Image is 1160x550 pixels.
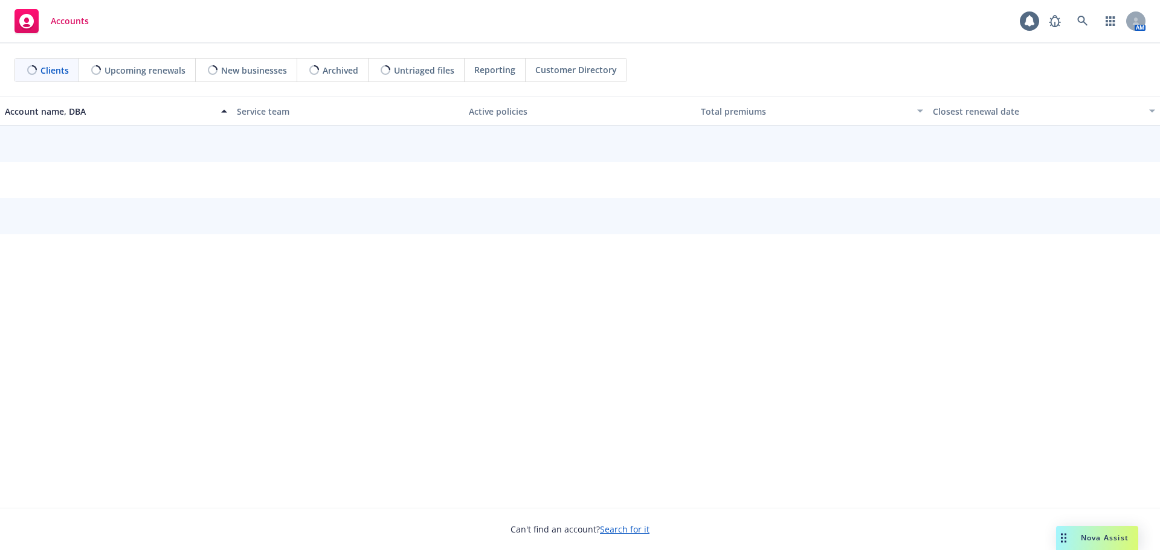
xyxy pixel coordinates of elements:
button: Total premiums [696,97,928,126]
span: Can't find an account? [511,523,649,536]
button: Service team [232,97,464,126]
div: Closest renewal date [933,105,1142,118]
span: Accounts [51,16,89,26]
span: Nova Assist [1081,532,1129,543]
span: Untriaged files [394,64,454,77]
a: Switch app [1098,9,1123,33]
span: Clients [40,64,69,77]
button: Active policies [464,97,696,126]
a: Search [1071,9,1095,33]
span: Customer Directory [535,63,617,76]
span: Archived [323,64,358,77]
span: New businesses [221,64,287,77]
button: Nova Assist [1056,526,1138,550]
a: Search for it [600,523,649,535]
button: Closest renewal date [928,97,1160,126]
span: Upcoming renewals [105,64,185,77]
span: Reporting [474,63,515,76]
a: Report a Bug [1043,9,1067,33]
div: Drag to move [1056,526,1071,550]
div: Total premiums [701,105,910,118]
a: Accounts [10,4,94,38]
div: Account name, DBA [5,105,214,118]
div: Active policies [469,105,691,118]
div: Service team [237,105,459,118]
